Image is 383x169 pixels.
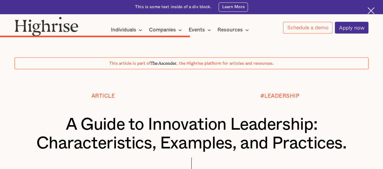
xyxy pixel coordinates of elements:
img: Cross icon [368,7,375,14]
a: Schedule a demo [283,22,332,34]
div: #LEADERSHIP [260,93,300,99]
h1: A Guide to Innovation Leadership: Characteristics, Examples, and Practices. [29,115,354,153]
div: Resources [217,26,251,34]
div: Article [91,93,115,99]
span: , the Highrise platform for articles and resources. [177,61,274,66]
a: Learn More [219,2,248,12]
div: Resources [217,26,243,34]
div: Events [189,26,205,34]
span: This article is part of [109,61,150,66]
div: Companies [149,26,176,34]
div: Events [189,26,213,34]
div: Individuals [111,26,144,34]
div: Individuals [111,26,136,34]
span: The Ascender [150,60,177,65]
img: Highrise logo [15,17,78,36]
a: Apply now [335,22,368,34]
div: This is some text inside of a div block. [135,4,212,10]
div: Companies [149,26,184,34]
